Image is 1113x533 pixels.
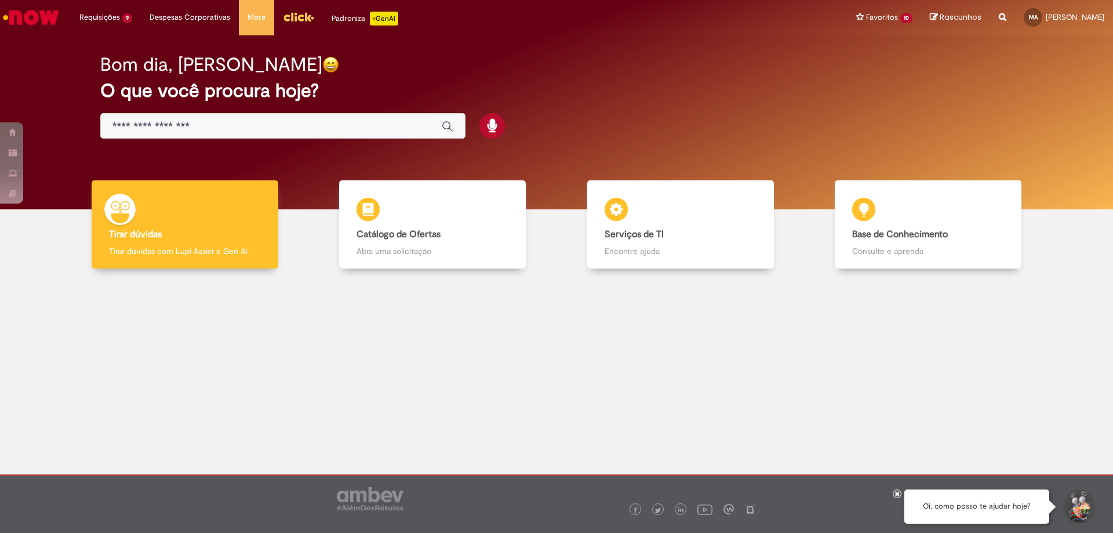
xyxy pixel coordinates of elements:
img: logo_footer_ambev_rotulo_gray.png [337,487,403,510]
a: Serviços de TI Encontre ajuda [556,180,805,269]
button: Iniciar Conversa de Suporte [1061,490,1096,524]
b: Catálogo de Ofertas [357,229,441,240]
p: Abra uma solicitação [357,245,508,257]
p: +GenAi [370,12,398,26]
span: 10 [900,13,912,23]
p: Tirar dúvidas com Lupi Assist e Gen Ai [109,245,261,257]
img: logo_footer_linkedin.png [678,507,684,514]
img: logo_footer_facebook.png [632,507,638,513]
b: Tirar dúvidas [109,229,162,240]
img: happy-face.png [322,56,339,73]
span: 9 [122,13,132,23]
span: Favoritos [866,12,898,23]
h2: Bom dia, [PERSON_NAME] [100,55,322,75]
p: Encontre ajuda [605,245,756,257]
span: Despesas Corporativas [150,12,230,23]
a: Base de Conhecimento Consulte e aprenda [805,180,1053,269]
div: Padroniza [332,12,398,26]
a: Catálogo de Ofertas Abra uma solicitação [309,180,557,269]
span: Requisições [79,12,120,23]
b: Serviços de TI [605,229,664,240]
span: [PERSON_NAME] [1046,12,1104,22]
img: ServiceNow [1,6,61,29]
span: More [248,12,265,23]
span: MA [1029,13,1038,21]
span: Rascunhos [940,12,981,23]
img: click_logo_yellow_360x200.png [283,8,314,26]
div: Oi, como posso te ajudar hoje? [904,490,1049,524]
a: Rascunhos [930,12,981,23]
img: logo_footer_youtube.png [697,502,712,517]
img: logo_footer_workplace.png [723,504,734,514]
b: Base de Conhecimento [852,229,948,240]
img: logo_footer_twitter.png [655,507,661,513]
img: logo_footer_naosei.png [745,504,755,514]
p: Consulte e aprenda [852,245,1004,257]
a: Tirar dúvidas Tirar dúvidas com Lupi Assist e Gen Ai [61,180,309,269]
h2: O que você procura hoje? [100,81,1013,101]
